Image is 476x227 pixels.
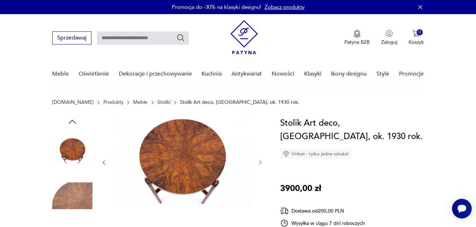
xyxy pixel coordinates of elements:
img: Ikona diamentu [283,151,289,157]
a: Klasyki [304,60,321,88]
a: Style [376,60,389,88]
a: Produkty [103,100,123,105]
button: Sprzedawaj [52,31,91,44]
a: Oświetlenie [79,60,109,88]
div: 0 [417,29,423,35]
img: Ikona medalu [354,30,361,38]
a: Dekoracje i przechowywanie [119,60,192,88]
img: Zdjęcie produktu Stolik Art deco, Polska, ok. 1930 rok. [52,176,92,216]
img: Patyna - sklep z meblami i dekoracjami vintage [230,20,258,54]
a: Antykwariat [231,60,262,88]
img: Ikona dostawy [280,207,289,215]
a: Promocje [399,60,424,88]
button: Szukaj [176,34,185,42]
div: Dostawa od 200,00 PLN [280,207,365,215]
a: Nowości [272,60,294,88]
h1: Stolik Art deco, [GEOGRAPHIC_DATA], ok. 1930 rok. [280,117,429,143]
img: Zdjęcie produktu Stolik Art deco, Polska, ok. 1930 rok. [114,117,250,207]
a: Meble [133,100,147,105]
a: Zobacz produkty [265,4,305,11]
a: Sprzedawaj [52,36,91,41]
p: 3900,00 zł [280,182,321,195]
iframe: Smartsupp widget button [452,199,472,219]
a: [DOMAIN_NAME] [52,100,94,105]
button: 0Koszyk [409,30,424,46]
a: Meble [52,60,69,88]
img: Zdjęcie produktu Stolik Art deco, Polska, ok. 1930 rok. [52,131,92,171]
p: Koszyk [409,39,424,46]
p: Zaloguj [381,39,397,46]
button: Zaloguj [381,30,397,46]
a: Ikony designu [331,60,367,88]
div: Unikat - tylko jedna sztuka! [280,149,351,159]
button: Patyna B2B [344,30,370,46]
img: Ikona koszyka [412,30,420,37]
a: Kuchnia [201,60,222,88]
p: Patyna B2B [344,39,370,46]
p: Promocja do -30% na klasyki designu! [172,4,261,11]
p: Stolik Art deco, [GEOGRAPHIC_DATA], ok. 1930 rok. [180,100,299,105]
a: Ikona medaluPatyna B2B [344,30,370,46]
img: Ikonka użytkownika [386,30,393,37]
a: Stoliki [157,100,170,105]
